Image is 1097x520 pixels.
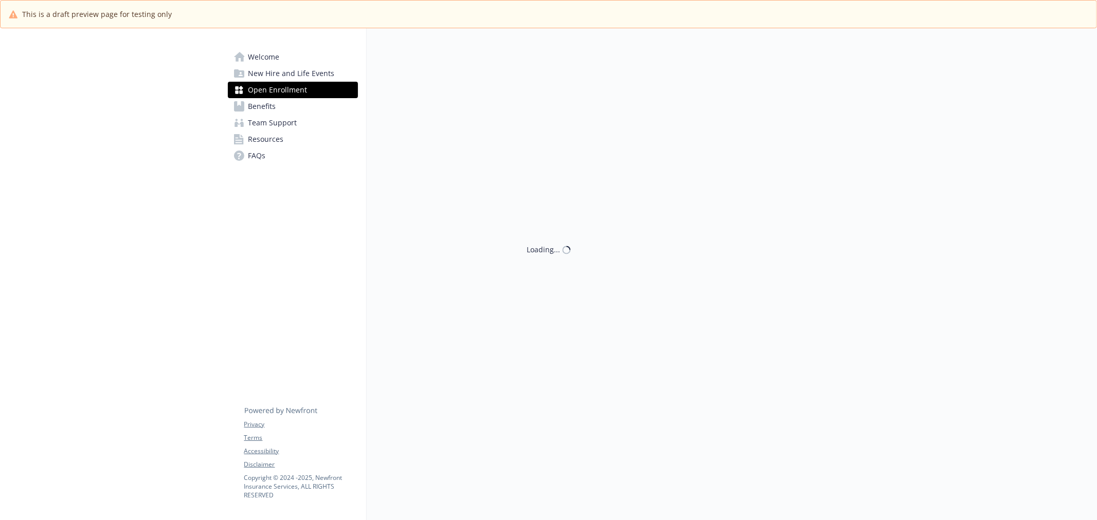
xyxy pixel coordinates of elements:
a: Privacy [244,420,357,429]
span: New Hire and Life Events [248,65,335,82]
a: Disclaimer [244,460,357,469]
a: New Hire and Life Events [228,65,358,82]
span: Resources [248,131,284,147]
a: Terms [244,433,357,442]
span: FAQs [248,147,266,164]
span: Welcome [248,49,280,65]
div: Loading... [527,245,560,255]
a: Open Enrollment [228,82,358,98]
span: Benefits [248,98,276,115]
a: Accessibility [244,447,357,456]
span: Open Enrollment [248,82,308,98]
a: Team Support [228,115,358,131]
span: This is a draft preview page for testing only [22,9,172,20]
span: Team Support [248,115,297,131]
p: Copyright © 2024 - 2025 , Newfront Insurance Services, ALL RIGHTS RESERVED [244,473,357,499]
a: Resources [228,131,358,147]
a: FAQs [228,147,358,164]
a: Benefits [228,98,358,115]
a: Welcome [228,49,358,65]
